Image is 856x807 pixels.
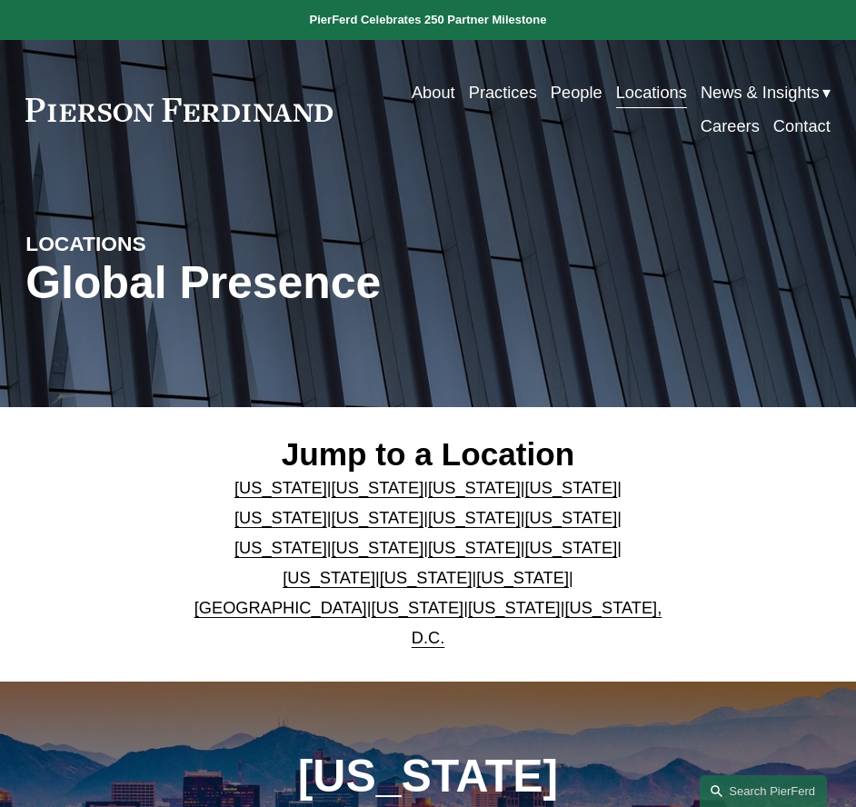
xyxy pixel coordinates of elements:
[700,775,827,807] a: Search this site
[701,110,760,144] a: Careers
[616,76,687,110] a: Locations
[525,478,618,497] a: [US_STATE]
[332,538,424,557] a: [US_STATE]
[428,508,521,527] a: [US_STATE]
[332,478,424,497] a: [US_STATE]
[551,76,602,110] a: People
[701,76,831,110] a: folder dropdown
[283,568,375,587] a: [US_STATE]
[525,538,618,557] a: [US_STATE]
[412,598,662,647] a: [US_STATE], D.C.
[25,231,226,257] h4: LOCATIONS
[234,538,327,557] a: [US_STATE]
[261,751,596,802] h1: [US_STATE]
[476,568,569,587] a: [US_STATE]
[773,110,831,144] a: Contact
[468,598,561,617] a: [US_STATE]
[371,598,463,617] a: [US_STATE]
[525,508,618,527] a: [US_STATE]
[380,568,473,587] a: [US_STATE]
[194,473,663,653] p: | | | | | | | | | | | | | | | | | |
[234,478,327,497] a: [US_STATE]
[469,76,537,110] a: Practices
[332,508,424,527] a: [US_STATE]
[701,78,820,108] span: News & Insights
[428,538,521,557] a: [US_STATE]
[234,508,327,527] a: [US_STATE]
[412,76,455,110] a: About
[428,478,521,497] a: [US_STATE]
[194,435,663,474] h2: Jump to a Location
[194,598,367,617] a: [GEOGRAPHIC_DATA]
[25,257,562,309] h1: Global Presence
